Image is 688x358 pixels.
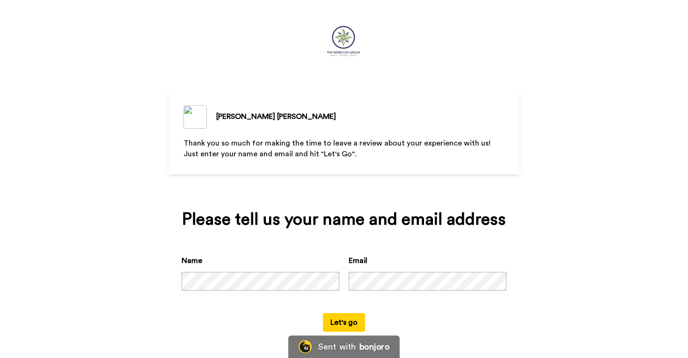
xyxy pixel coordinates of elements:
img: https://cdn.bonjoro.com/media/c4bdb89c-379b-40c9-8918-e547bd77c917/dcd70439-142b-4598-a66e-f38570... [323,23,364,60]
label: Email [349,255,367,266]
img: Bonjoro Logo [299,340,312,353]
a: Bonjoro LogoSent withbonjoro [288,336,400,358]
button: Let's go [323,313,365,332]
div: [PERSON_NAME] [PERSON_NAME] [216,111,336,122]
label: Name [182,255,202,266]
div: bonjoro [359,343,389,351]
img: ALV-UjUm54sIAyrSfi8ftRLz3SSwZYxTyn3cwIjSf3L3zJuhzVkkHW7E9e8RhoGnfBLEiO_J8FLveoMCrvGl1hjbIO_B68h4h... [183,105,207,129]
div: Sent with [318,343,356,351]
div: Please tell us your name and email address [182,210,506,229]
span: Thank you so much for making the time to leave a review about your experience with us! Just enter... [183,139,494,158]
